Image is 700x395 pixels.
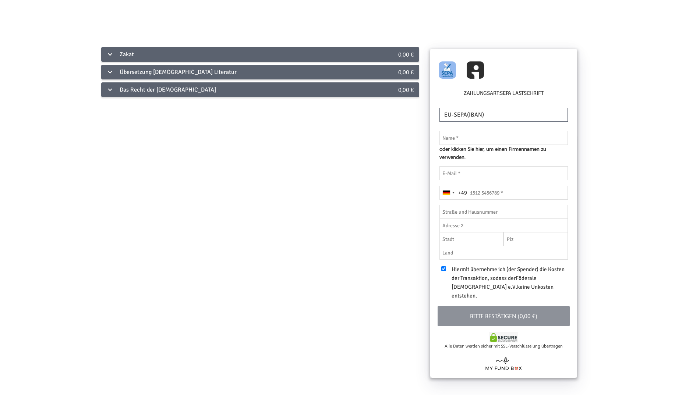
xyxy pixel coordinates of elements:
input: Plz [503,232,568,246]
span: 0,00 € [398,50,414,58]
h6: Zahlungsart: [438,89,570,100]
input: Adresse 2 [439,218,568,232]
div: Übersetzung [DEMOGRAPHIC_DATA] Literatur [101,65,372,79]
button: Bitte bestätigen (0,00 €) [438,306,570,326]
div: Das Recht der [DEMOGRAPHIC_DATA] [101,82,372,97]
input: Land [439,246,568,260]
span: 0,00 € [398,86,414,93]
span: 0,00 € [398,68,414,76]
label: SEPA Lastschrift [500,89,543,97]
input: E-Mail * [439,166,568,180]
button: Selected country [440,186,467,199]
div: Alle Daten werden sicher mit SSL-Verschlüsselung übertragen [438,342,570,349]
img: GOCARDLESS [439,61,456,79]
span: oder klicken Sie hier, um einen Firmennamen zu verwenden. [439,145,568,161]
input: Straße und Hausnummer [439,205,568,219]
input: Name * [439,131,568,145]
span: Hiermit übernehme ich (der Spender) die Kosten der Transaktion, sodass der keine Unkosten entstehen. [452,266,565,299]
input: 1512 3456789 * [439,186,568,200]
div: +49 [458,189,467,197]
input: Stadt [439,232,504,246]
div: Zakat [101,47,372,62]
img: GC_InstantBankPay [467,61,484,79]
